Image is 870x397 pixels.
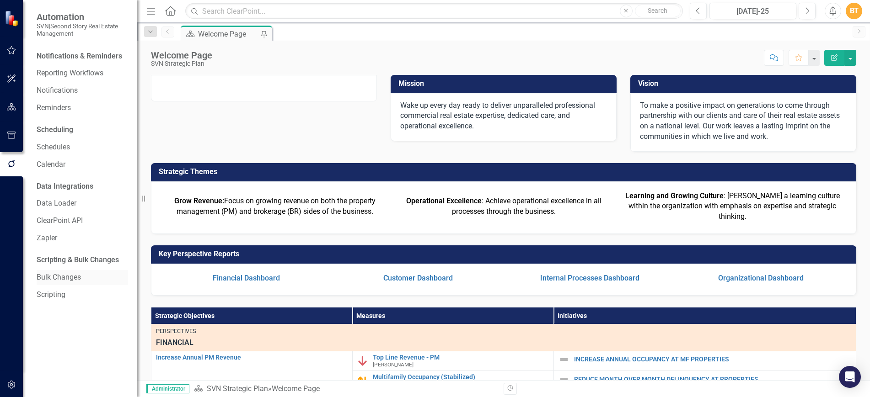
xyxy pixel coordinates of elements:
span: : [PERSON_NAME] a learning culture within the organization with emphasis on expertise and strateg... [625,191,840,221]
small: SVN|Second Story Real Estate Management [37,22,128,37]
a: INCREASE ANNUAL OCCUPANCY AT MF PROPERTIES [574,356,851,363]
a: Notifications [37,85,128,96]
a: Top Line Revenue - PM [373,354,549,361]
h3: Mission [398,79,612,88]
h3: Vision [638,79,852,88]
a: Scripting [37,290,128,300]
small: [PERSON_NAME] [373,362,414,368]
strong: Learning and Growing Culture [625,191,724,200]
button: Search [635,5,681,17]
a: ClearPoint API [37,216,128,226]
strong: Operational Excellence [406,196,482,205]
td: Double-Click to Edit Right Click for Context Menu [554,371,856,391]
td: Double-Click to Edit [151,324,856,351]
a: Schedules [37,142,128,153]
span: Focus on growing revenue on both the property management (PM) and brokerage (BR) sides of the bus... [174,196,376,216]
a: SVN Strategic Plan [207,384,268,393]
input: Search ClearPoint... [185,3,683,19]
div: Open Intercom Messenger [839,366,861,388]
span: Search [648,7,667,14]
div: Welcome Page [151,50,212,60]
a: Zapier [37,233,128,243]
div: Data Integrations [37,181,93,192]
span: Administrator [146,384,189,393]
div: Notifications & Reminders [37,51,122,62]
div: Perspectives [156,327,851,335]
img: Below Plan [357,355,368,366]
a: Reporting Workflows [37,68,128,79]
a: REDUCE MONTH OVER MONTH DELINQUENCY AT PROPERTIES [574,376,851,383]
a: Bulk Changes [37,272,128,283]
button: [DATE]-25 [709,3,796,19]
img: Not Defined [559,354,569,365]
div: Scheduling [37,125,73,135]
p: Wake up every day ready to deliver unparalleled professional commercial real estate expertise, de... [400,101,607,132]
a: Customer Dashboard [383,274,453,282]
div: Scripting & Bulk Changes [37,255,119,265]
div: Welcome Page [272,384,320,393]
td: Double-Click to Edit Right Click for Context Menu [353,351,554,371]
a: Financial Dashboard [213,274,280,282]
a: Multifamily Occupancy (Stabilized) [373,374,549,381]
span: FINANCIAL [156,338,851,348]
a: Increase Annual PM Revenue [156,354,348,361]
a: Reminders [37,103,128,113]
div: » [194,384,497,394]
p: To make a positive impact on generations to come through partnership with our clients and care of... [640,101,847,142]
strong: Grow Revenue: [174,196,224,205]
div: Welcome Page [198,28,258,40]
h3: Strategic Themes [159,168,852,176]
a: Calendar [37,159,128,170]
img: ClearPoint Strategy [4,10,21,27]
a: Organizational Dashboard [718,274,804,282]
a: Internal Processes Dashboard [540,274,639,282]
img: Not Defined [559,374,569,385]
span: Automation [37,11,128,22]
a: Data Loader [37,198,128,209]
div: SVN Strategic Plan [151,60,212,67]
button: BT [846,3,862,19]
h3: Key Perspective Reports [159,250,852,258]
span: : Achieve operational excellence in all processes through the business. [406,196,601,216]
img: Caution [357,376,368,386]
div: [DATE]-25 [713,6,793,17]
td: Double-Click to Edit Right Click for Context Menu [554,351,856,371]
td: Double-Click to Edit Right Click for Context Menu [353,371,554,391]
